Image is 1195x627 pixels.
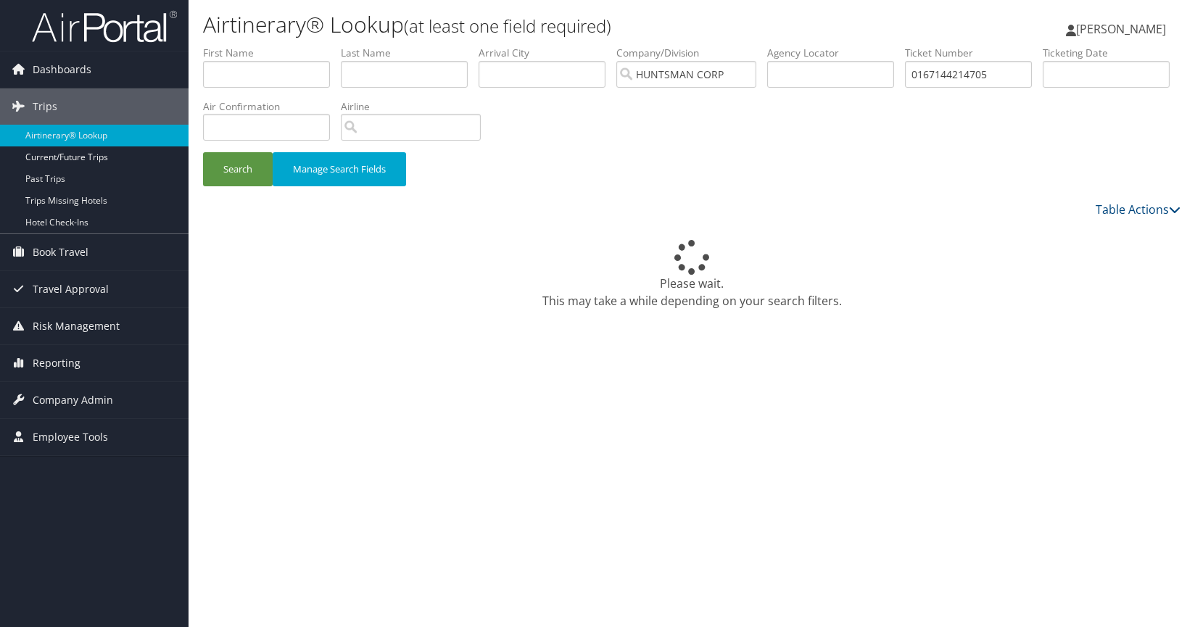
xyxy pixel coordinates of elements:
label: Airline [341,99,492,114]
label: Ticketing Date [1043,46,1180,60]
span: Trips [33,88,57,125]
label: Agency Locator [767,46,905,60]
h1: Airtinerary® Lookup [203,9,855,40]
button: Manage Search Fields [273,152,406,186]
label: Arrival City [479,46,616,60]
span: Employee Tools [33,419,108,455]
a: [PERSON_NAME] [1066,7,1180,51]
img: airportal-logo.png [32,9,177,43]
span: Company Admin [33,382,113,418]
a: Table Actions [1096,202,1180,217]
span: Risk Management [33,308,120,344]
span: Dashboards [33,51,91,88]
label: Last Name [341,46,479,60]
label: Air Confirmation [203,99,341,114]
span: Reporting [33,345,80,381]
button: Search [203,152,273,186]
label: First Name [203,46,341,60]
span: Book Travel [33,234,88,270]
div: Please wait. This may take a while depending on your search filters. [203,240,1180,310]
label: Company/Division [616,46,767,60]
small: (at least one field required) [404,14,611,38]
span: [PERSON_NAME] [1076,21,1166,37]
span: Travel Approval [33,271,109,307]
label: Ticket Number [905,46,1043,60]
